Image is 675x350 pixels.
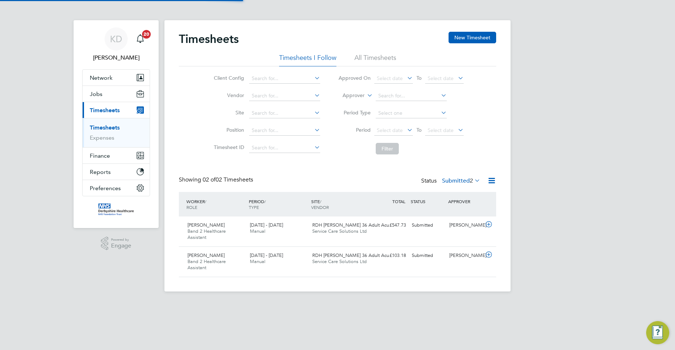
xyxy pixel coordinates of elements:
a: Expenses [90,134,114,141]
span: Select date [428,127,454,134]
label: Site [212,109,244,116]
button: Timesheets [83,102,150,118]
div: Status [421,176,482,186]
label: Period Type [338,109,371,116]
input: Search for... [249,74,320,84]
div: Timesheets [83,118,150,147]
span: [DATE] - [DATE] [250,252,283,258]
label: Client Config [212,75,244,81]
span: Manual [250,228,265,234]
span: / [205,198,206,204]
input: Search for... [249,91,320,101]
span: Timesheets [90,107,120,114]
span: TOTAL [392,198,405,204]
label: Position [212,127,244,133]
label: Timesheet ID [212,144,244,150]
span: Reports [90,169,111,175]
span: Select date [428,75,454,82]
div: WORKER [185,195,247,214]
a: Go to home page [82,204,150,215]
div: [PERSON_NAME] [446,250,484,262]
div: Showing [179,176,255,184]
span: Finance [90,152,110,159]
span: 20 [142,30,151,39]
span: Powered by [111,237,131,243]
span: Band 2 Healthcare Assistant [187,228,226,240]
span: 02 Timesheets [203,176,253,183]
button: New Timesheet [449,32,496,43]
label: Approved On [338,75,371,81]
span: Manual [250,258,265,264]
button: Filter [376,143,399,154]
button: Reports [83,164,150,180]
span: ROLE [186,204,197,210]
span: RDH [PERSON_NAME] 36 Adult Acu… [312,222,394,228]
label: Period [338,127,371,133]
span: [PERSON_NAME] [187,222,225,228]
span: Network [90,74,112,81]
li: Timesheets I Follow [279,53,336,66]
span: 2 [470,177,473,184]
span: Select date [377,127,403,134]
button: Finance [83,148,150,163]
span: [DATE] - [DATE] [250,222,283,228]
div: £103.18 [371,250,409,262]
input: Search for... [249,108,320,118]
span: To [414,125,424,135]
span: To [414,73,424,83]
h2: Timesheets [179,32,239,46]
span: 02 of [203,176,216,183]
span: TYPE [249,204,259,210]
button: Preferences [83,180,150,196]
button: Engage Resource Center [646,321,669,344]
label: Submitted [442,177,480,184]
div: PERIOD [247,195,309,214]
a: KD[PERSON_NAME] [82,27,150,62]
a: Timesheets [90,124,120,131]
input: Search for... [249,143,320,153]
div: Submitted [409,250,446,262]
span: Engage [111,243,131,249]
input: Search for... [249,126,320,136]
li: All Timesheets [354,53,396,66]
div: SITE [309,195,372,214]
nav: Main navigation [74,20,159,228]
div: Submitted [409,219,446,231]
label: Vendor [212,92,244,99]
span: KD [110,34,122,44]
a: 20 [133,27,147,51]
div: £547.73 [371,219,409,231]
span: Service Care Solutions Ltd [312,258,367,264]
a: Powered byEngage [101,237,132,250]
span: RDH [PERSON_NAME] 36 Adult Acu… [312,252,394,258]
span: Service Care Solutions Ltd [312,228,367,234]
span: [PERSON_NAME] [187,252,225,258]
label: Approver [332,92,365,99]
input: Select one [376,108,447,118]
div: APPROVER [446,195,484,208]
input: Search for... [376,91,447,101]
span: / [320,198,321,204]
span: Select date [377,75,403,82]
span: Jobs [90,91,102,97]
img: derbyshire-nhs-logo-retina.png [98,204,134,215]
button: Jobs [83,86,150,102]
span: Kyle Dean [82,53,150,62]
span: Band 2 Healthcare Assistant [187,258,226,271]
button: Network [83,70,150,86]
span: VENDOR [311,204,329,210]
span: / [264,198,266,204]
div: STATUS [409,195,446,208]
div: [PERSON_NAME] [446,219,484,231]
span: Preferences [90,185,121,192]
